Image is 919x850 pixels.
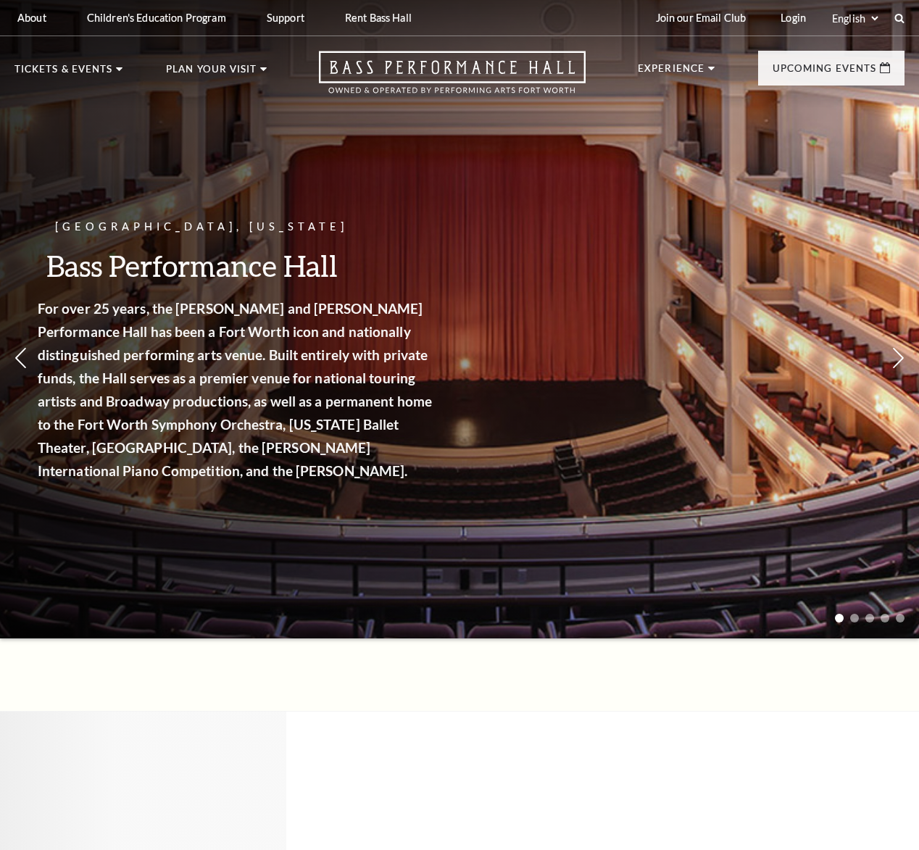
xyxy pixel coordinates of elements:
[773,64,876,81] p: Upcoming Events
[166,64,257,82] p: Plan Your Visit
[17,12,46,24] p: About
[829,12,881,25] select: Select:
[58,218,457,236] p: [GEOGRAPHIC_DATA], [US_STATE]
[267,12,304,24] p: Support
[14,64,112,82] p: Tickets & Events
[638,64,704,81] p: Experience
[345,12,412,24] p: Rent Bass Hall
[58,300,452,479] strong: For over 25 years, the [PERSON_NAME] and [PERSON_NAME] Performance Hall has been a Fort Worth ico...
[87,12,226,24] p: Children's Education Program
[58,247,457,284] h3: Bass Performance Hall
